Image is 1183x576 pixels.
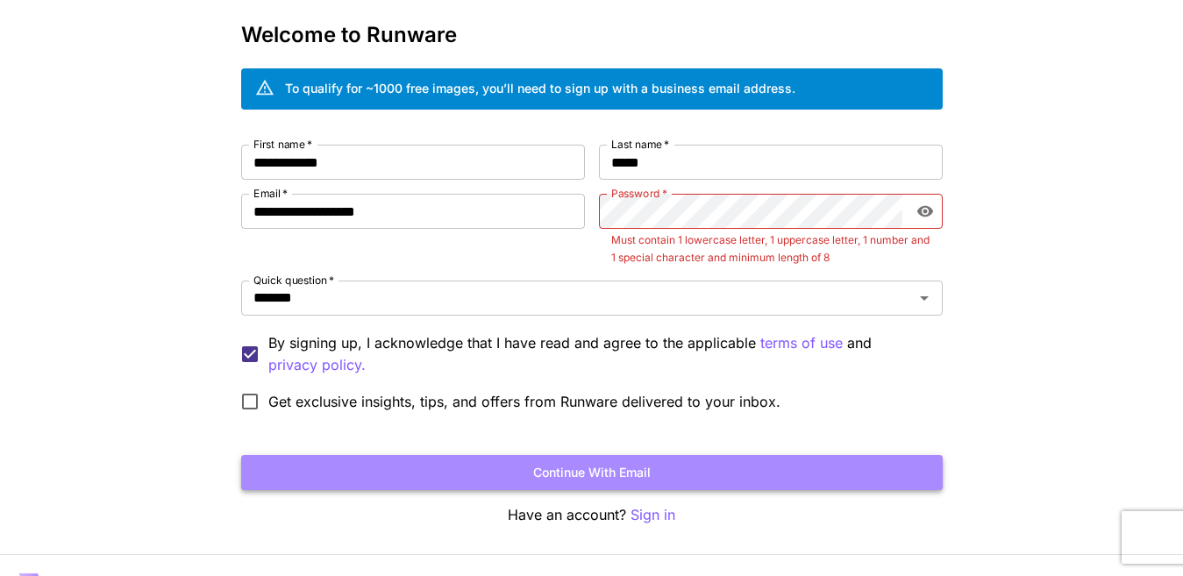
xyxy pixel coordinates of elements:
button: Open [912,286,937,310]
p: terms of use [760,332,843,354]
label: Email [253,186,288,201]
p: By signing up, I acknowledge that I have read and agree to the applicable and [268,332,929,376]
span: Get exclusive insights, tips, and offers from Runware delivered to your inbox. [268,391,780,412]
button: toggle password visibility [909,196,941,227]
button: By signing up, I acknowledge that I have read and agree to the applicable terms of use and [268,354,366,376]
label: Quick question [253,273,334,288]
p: Have an account? [241,504,943,526]
button: Continue with email [241,455,943,491]
label: Last name [611,137,669,152]
p: Must contain 1 lowercase letter, 1 uppercase letter, 1 number and 1 special character and minimum... [611,231,930,267]
p: privacy policy. [268,354,366,376]
div: To qualify for ~1000 free images, you’ll need to sign up with a business email address. [285,79,795,97]
label: First name [253,137,312,152]
button: Sign in [631,504,675,526]
h3: Welcome to Runware [241,23,943,47]
label: Password [611,186,667,201]
button: By signing up, I acknowledge that I have read and agree to the applicable and privacy policy. [760,332,843,354]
